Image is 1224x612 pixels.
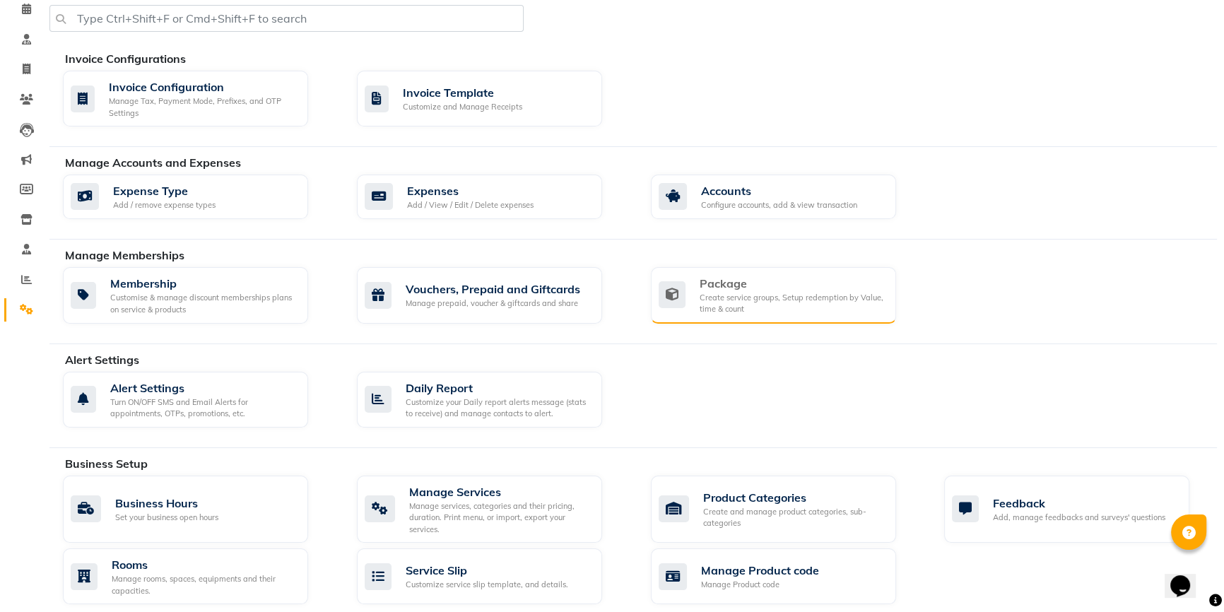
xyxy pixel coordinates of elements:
div: Product Categories [703,489,885,506]
a: RoomsManage rooms, spaces, equipments and their capacities. [63,548,336,604]
a: Service SlipCustomize service slip template, and details. [357,548,630,604]
div: Manage Services [409,483,591,500]
div: Manage Tax, Payment Mode, Prefixes, and OTP Settings [109,95,297,119]
div: Configure accounts, add & view transaction [701,199,857,211]
a: ExpensesAdd / View / Edit / Delete expenses [357,175,630,219]
a: Business HoursSet your business open hours [63,476,336,543]
div: Customise & manage discount memberships plans on service & products [110,292,297,315]
div: Expenses [407,182,534,199]
a: MembershipCustomise & manage discount memberships plans on service & products [63,267,336,324]
div: Manage services, categories and their pricing, duration. Print menu, or import, export your servi... [409,500,591,536]
div: Add / remove expense types [113,199,216,211]
div: Customize service slip template, and details. [406,579,568,591]
a: Manage ServicesManage services, categories and their pricing, duration. Print menu, or import, ex... [357,476,630,543]
div: Invoice Configuration [109,78,297,95]
div: Turn ON/OFF SMS and Email Alerts for appointments, OTPs, promotions, etc. [110,396,297,420]
a: Invoice ConfigurationManage Tax, Payment Mode, Prefixes, and OTP Settings [63,71,336,126]
div: Add, manage feedbacks and surveys' questions [993,512,1165,524]
div: Customize and Manage Receipts [403,101,522,113]
a: Product CategoriesCreate and manage product categories, sub-categories [651,476,924,543]
div: Alert Settings [110,379,297,396]
a: AccountsConfigure accounts, add & view transaction [651,175,924,219]
div: Manage prepaid, voucher & giftcards and share [406,298,580,310]
div: Vouchers, Prepaid and Giftcards [406,281,580,298]
div: Customize your Daily report alerts message (stats to receive) and manage contacts to alert. [406,396,591,420]
div: Daily Report [406,379,591,396]
a: Expense TypeAdd / remove expense types [63,175,336,219]
div: Rooms [112,556,297,573]
a: Alert SettingsTurn ON/OFF SMS and Email Alerts for appointments, OTPs, promotions, etc. [63,372,336,428]
div: Accounts [701,182,857,199]
div: Add / View / Edit / Delete expenses [407,199,534,211]
div: Service Slip [406,562,568,579]
div: Set your business open hours [115,512,218,524]
a: PackageCreate service groups, Setup redemption by Value, time & count [651,267,924,324]
div: Manage rooms, spaces, equipments and their capacities. [112,573,297,596]
a: Invoice TemplateCustomize and Manage Receipts [357,71,630,126]
div: Create and manage product categories, sub-categories [703,506,885,529]
div: Create service groups, Setup redemption by Value, time & count [700,292,885,315]
input: Type Ctrl+Shift+F or Cmd+Shift+F to search [49,5,524,32]
a: Vouchers, Prepaid and GiftcardsManage prepaid, voucher & giftcards and share [357,267,630,324]
div: Invoice Template [403,84,522,101]
div: Expense Type [113,182,216,199]
a: Manage Product codeManage Product code [651,548,924,604]
div: Manage Product code [701,562,819,579]
div: Business Hours [115,495,218,512]
div: Membership [110,275,297,292]
a: Daily ReportCustomize your Daily report alerts message (stats to receive) and manage contacts to ... [357,372,630,428]
div: Feedback [993,495,1165,512]
div: Package [700,275,885,292]
iframe: chat widget [1165,555,1210,598]
div: Manage Product code [701,579,819,591]
a: FeedbackAdd, manage feedbacks and surveys' questions [944,476,1217,543]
